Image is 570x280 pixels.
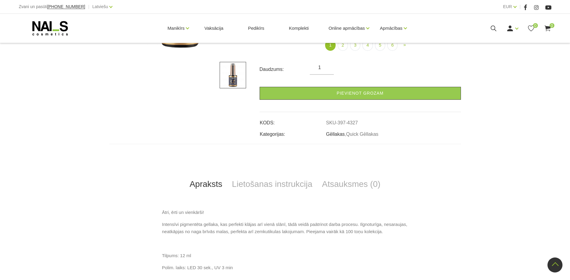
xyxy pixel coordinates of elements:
[19,3,85,11] div: Zvani un pasūti
[326,126,461,138] td: ,
[338,40,348,51] a: 2
[362,40,373,51] a: 4
[387,40,398,51] a: 6
[162,221,408,235] p: Intensīvi pigmentēta gellaka, kas perfekti klājas arī vienā slānī, tādā veidā paātrinot darba pro...
[400,40,409,50] a: Next
[281,40,461,51] nav: product-offer-list
[544,25,551,32] a: 0
[88,3,89,11] span: |
[527,25,535,32] a: 0
[200,14,228,43] a: Vaksācija
[260,65,310,74] div: Daudzums:
[533,23,538,28] span: 0
[375,40,385,51] a: 5
[380,16,402,40] a: Apmācības
[260,115,326,126] td: KODS:
[317,174,386,194] a: Atsauksmes (0)
[550,23,554,28] span: 0
[185,174,227,194] a: Apraksts
[350,40,360,51] a: 3
[162,252,408,259] p: Tilpums: 12 ml
[328,16,365,40] a: Online apmācības
[520,3,521,11] span: |
[260,126,326,138] td: Kategorijas:
[503,3,512,10] a: EUR
[47,5,85,9] a: [PHONE_NUMBER]
[243,14,269,43] a: Pedikīrs
[92,3,108,10] a: Latviešu
[162,209,408,216] p: Ātri, ērti un vienkārši!
[284,14,314,43] a: Komplekti
[220,62,246,88] img: ...
[260,87,461,100] a: Pievienot grozam
[326,120,358,126] a: SKU-397-4327
[162,264,408,271] p: Polim. laiks: LED 30 sek., UV 3 min
[47,4,85,9] span: [PHONE_NUMBER]
[326,132,345,137] a: Gēllakas
[346,132,379,137] a: Quick Gēllakas
[325,40,335,51] a: 1
[403,42,406,47] span: »
[168,16,185,40] a: Manikīrs
[227,174,317,194] a: Lietošanas instrukcija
